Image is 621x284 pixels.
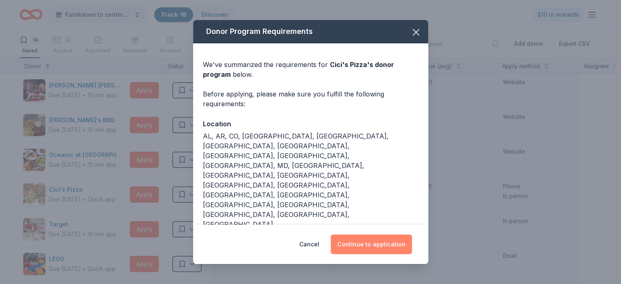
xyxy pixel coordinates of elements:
div: We've summarized the requirements for below. [203,60,418,79]
button: Continue to application [331,235,412,254]
button: Cancel [299,235,319,254]
div: Before applying, please make sure you fulfill the following requirements: [203,89,418,109]
div: Location [203,119,418,129]
div: AL, AR, CO, [GEOGRAPHIC_DATA], [GEOGRAPHIC_DATA], [GEOGRAPHIC_DATA], [GEOGRAPHIC_DATA], [GEOGRAPH... [203,131,418,229]
div: Donor Program Requirements [193,20,428,43]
